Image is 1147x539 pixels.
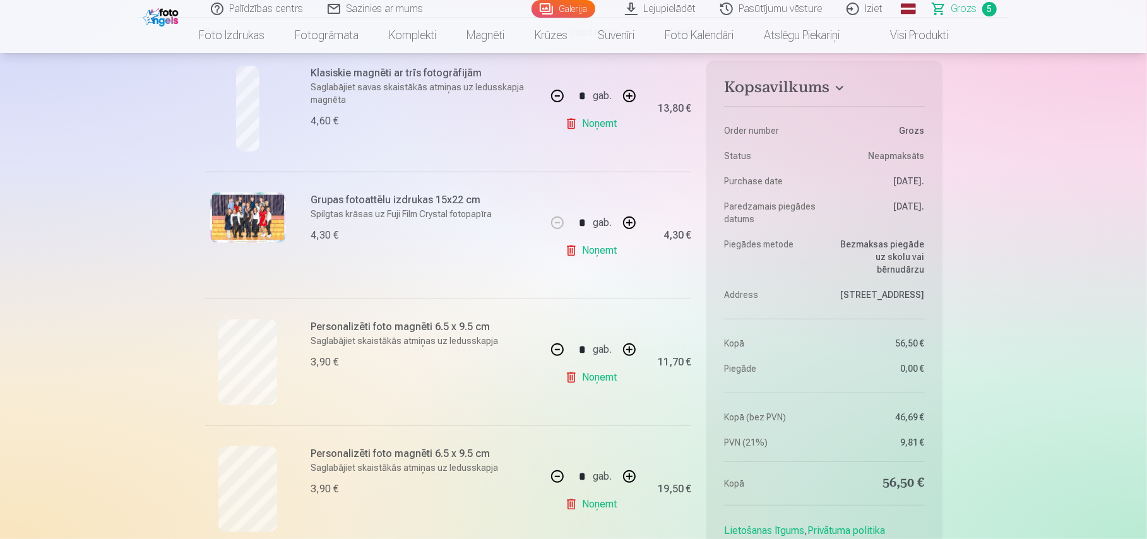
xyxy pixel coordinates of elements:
div: 19,50 € [658,485,691,493]
a: Krūzes [520,18,583,53]
a: Foto izdrukas [184,18,280,53]
dt: Address [724,288,818,301]
div: 3,90 € [311,355,339,370]
dt: Kopā (bez PVN) [724,411,818,423]
div: gab. [593,335,612,365]
dd: [DATE]. [831,200,925,225]
dt: Kopā [724,475,818,492]
a: Magnēti [451,18,520,53]
div: 4,30 € [663,232,691,239]
img: /fa1 [143,5,182,27]
div: 11,70 € [658,358,691,366]
a: Noņemt [565,238,622,263]
dd: 0,00 € [831,362,925,375]
a: Privātuma politika [807,524,885,536]
div: gab. [593,461,612,492]
a: Noņemt [565,111,622,136]
dt: Piegāde [724,362,818,375]
div: gab. [593,208,612,238]
a: Visi produkti [855,18,963,53]
dd: Bezmaksas piegāde uz skolu vai bērnudārzu [831,238,925,276]
p: Saglabājiet savas skaistākās atmiņas uz ledusskapja magnēta [311,81,539,106]
h6: Klasiskie magnēti ar trīs fotogrāfijām [311,66,539,81]
a: Komplekti [374,18,451,53]
h6: Grupas fotoattēlu izdrukas 15x22 cm [311,192,539,208]
dt: Purchase date [724,175,818,187]
a: Atslēgu piekariņi [749,18,855,53]
a: Suvenīri [583,18,650,53]
dd: 56,50 € [831,337,925,350]
dt: Piegādes metode [724,238,818,276]
span: 5 [982,2,997,16]
a: Noņemt [565,492,622,517]
dd: [DATE]. [831,175,925,187]
div: 13,80 € [658,105,691,112]
dd: 46,69 € [831,411,925,423]
dd: 9,81 € [831,436,925,449]
a: Fotogrāmata [280,18,374,53]
a: Lietošanas līgums [724,524,804,536]
dt: Kopā [724,337,818,350]
dd: 56,50 € [831,475,925,492]
dt: Status [724,150,818,162]
span: Grozs [951,1,977,16]
div: 4,30 € [311,228,339,243]
div: gab. [593,81,612,111]
h6: Personalizēti foto magnēti 6.5 x 9.5 cm [311,319,539,335]
div: 3,90 € [311,482,339,497]
p: Saglabājiet skaistākās atmiņas uz ledusskapja [311,335,539,347]
a: Foto kalendāri [650,18,749,53]
a: Noņemt [565,365,622,390]
button: Kopsavilkums [724,78,924,101]
p: Saglabājiet skaistākās atmiņas uz ledusskapja [311,461,539,474]
dd: [STREET_ADDRESS] [831,288,925,301]
div: 4,60 € [311,114,339,129]
dt: PVN (21%) [724,436,818,449]
dt: Paredzamais piegādes datums [724,200,818,225]
span: Neapmaksāts [869,150,925,162]
dd: Grozs [831,124,925,137]
dt: Order number [724,124,818,137]
p: Spilgtas krāsas uz Fuji Film Crystal fotopapīra [311,208,539,220]
h6: Personalizēti foto magnēti 6.5 x 9.5 cm [311,446,539,461]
